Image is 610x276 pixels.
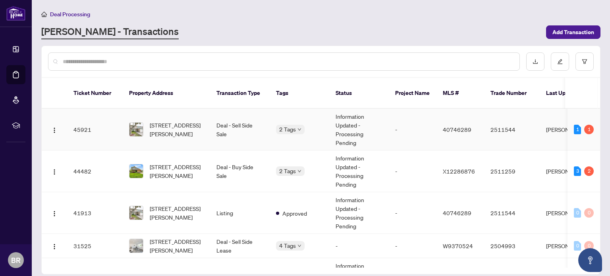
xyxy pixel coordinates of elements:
span: down [297,169,301,173]
img: thumbnail-img [129,123,143,136]
button: download [526,52,544,71]
img: thumbnail-img [129,239,143,253]
div: 1 [574,125,581,134]
span: 40746289 [443,126,471,133]
td: - [389,151,436,192]
button: filter [575,52,594,71]
th: Status [329,78,389,109]
td: 45921 [67,109,123,151]
span: [STREET_ADDRESS][PERSON_NAME] [150,237,204,255]
img: Logo [51,243,58,250]
span: 2 Tags [279,125,296,134]
span: Add Transaction [552,26,594,39]
td: 2504993 [484,234,540,258]
button: Logo [48,123,61,136]
span: down [297,244,301,248]
div: 0 [574,241,581,251]
span: X12286876 [443,168,475,175]
td: - [389,192,436,234]
div: 0 [574,208,581,218]
button: Logo [48,165,61,178]
span: edit [557,59,563,64]
span: down [297,127,301,131]
th: Last Updated By [540,78,599,109]
td: 44482 [67,151,123,192]
img: logo [6,6,25,21]
td: Information Updated - Processing Pending [329,151,389,192]
td: Listing [210,192,270,234]
button: Logo [48,207,61,219]
div: 0 [584,241,594,251]
span: BR [11,255,21,266]
span: [STREET_ADDRESS][PERSON_NAME] [150,204,204,222]
td: Information Updated - Processing Pending [329,192,389,234]
img: Logo [51,127,58,133]
div: 2 [584,166,594,176]
th: Project Name [389,78,436,109]
button: Logo [48,239,61,252]
span: filter [582,59,587,64]
button: edit [551,52,569,71]
span: 4 Tags [279,241,296,250]
a: [PERSON_NAME] - Transactions [41,25,179,39]
img: thumbnail-img [129,206,143,220]
span: Deal Processing [50,11,90,18]
td: [PERSON_NAME] [540,109,599,151]
td: 2511259 [484,151,540,192]
td: 31525 [67,234,123,258]
img: Logo [51,210,58,217]
div: 1 [584,125,594,134]
div: 0 [584,208,594,218]
th: Tags [270,78,329,109]
th: Ticket Number [67,78,123,109]
span: download [533,59,538,64]
span: 40746289 [443,209,471,216]
span: Approved [282,209,307,218]
span: [STREET_ADDRESS][PERSON_NAME] [150,162,204,180]
td: Deal - Sell Side Sale [210,109,270,151]
td: - [389,234,436,258]
div: 3 [574,166,581,176]
td: Information Updated - Processing Pending [329,109,389,151]
img: Logo [51,169,58,175]
td: [PERSON_NAME] [540,234,599,258]
th: Property Address [123,78,210,109]
img: thumbnail-img [129,164,143,178]
span: [STREET_ADDRESS][PERSON_NAME] [150,121,204,138]
td: 2511544 [484,192,540,234]
th: Trade Number [484,78,540,109]
button: Add Transaction [546,25,600,39]
td: [PERSON_NAME] [540,192,599,234]
span: 2 Tags [279,166,296,176]
span: home [41,12,47,17]
td: 2511544 [484,109,540,151]
button: Open asap [578,248,602,272]
td: Deal - Sell Side Lease [210,234,270,258]
td: [PERSON_NAME] [540,151,599,192]
td: - [389,109,436,151]
th: Transaction Type [210,78,270,109]
td: Deal - Buy Side Sale [210,151,270,192]
td: 41913 [67,192,123,234]
td: - [329,234,389,258]
th: MLS # [436,78,484,109]
span: W9370524 [443,242,473,249]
